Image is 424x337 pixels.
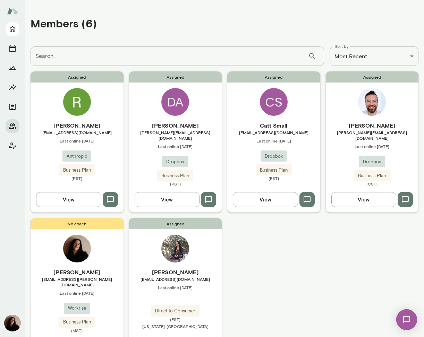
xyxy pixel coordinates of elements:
[129,71,222,83] span: Assigned
[6,139,19,153] button: Client app
[4,315,21,331] img: Fiona Nodar
[129,285,222,290] span: Last online [DATE]
[31,121,124,130] h6: [PERSON_NAME]
[31,268,124,276] h6: [PERSON_NAME]
[135,192,200,207] button: View
[129,130,222,141] span: [PERSON_NAME][EMAIL_ADDRESS][DOMAIN_NAME]
[358,88,386,116] img: Chris Meeks
[6,22,19,36] button: Home
[151,308,200,314] span: Direct to Consumer
[227,121,320,130] h6: Catt Small
[354,172,390,179] span: Business Plan
[31,17,97,30] h4: Members (6)
[326,71,419,83] span: Assigned
[63,88,91,116] img: Ryn Linthicum
[359,158,385,165] span: Dropbox
[331,192,397,207] button: View
[64,305,90,312] span: Workrise
[31,328,124,333] span: (MST)
[161,235,189,262] img: Jenesis M Gallego
[6,119,19,133] button: Members
[129,121,222,130] h6: [PERSON_NAME]
[227,130,320,135] span: [EMAIL_ADDRESS][DOMAIN_NAME]
[334,43,349,49] label: Sort by
[161,88,189,116] div: DA
[260,88,288,116] div: CS
[31,175,124,181] span: (PST)
[36,192,101,207] button: View
[162,158,188,165] span: Dropbox
[63,235,91,262] img: Fiona Nodar
[129,181,222,187] span: (PST)
[31,276,124,287] span: [EMAIL_ADDRESS][PERSON_NAME][DOMAIN_NAME]
[227,138,320,144] span: Last online [DATE]
[59,319,95,326] span: Business Plan
[227,71,320,83] span: Assigned
[31,218,124,229] span: No coach
[31,71,124,83] span: Assigned
[233,192,298,207] button: View
[326,181,419,187] span: (CST)
[129,268,222,276] h6: [PERSON_NAME]
[330,46,418,66] div: Most Recent
[129,317,222,322] span: (EST)
[6,61,19,75] button: Growth Plan
[227,175,320,181] span: (EST)
[326,121,419,130] h6: [PERSON_NAME]
[261,153,287,160] span: Dropbox
[326,144,419,149] span: Last online [DATE]
[62,153,91,160] span: Anthropic
[157,172,193,179] span: Business Plan
[129,218,222,229] span: Assigned
[31,138,124,144] span: Last online [DATE]
[326,130,419,141] span: [PERSON_NAME][EMAIL_ADDRESS][DOMAIN_NAME]
[7,5,18,18] img: Mento
[142,324,209,329] span: [US_STATE], [GEOGRAPHIC_DATA]
[6,100,19,114] button: Documents
[59,167,95,174] span: Business Plan
[256,167,292,174] span: Business Plan
[31,130,124,135] span: [EMAIL_ADDRESS][DOMAIN_NAME]
[129,276,222,282] span: [EMAIL_ADDRESS][DOMAIN_NAME]
[129,144,222,149] span: Last online [DATE]
[6,42,19,55] button: Sessions
[6,80,19,94] button: Insights
[31,290,124,296] span: Last online [DATE]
